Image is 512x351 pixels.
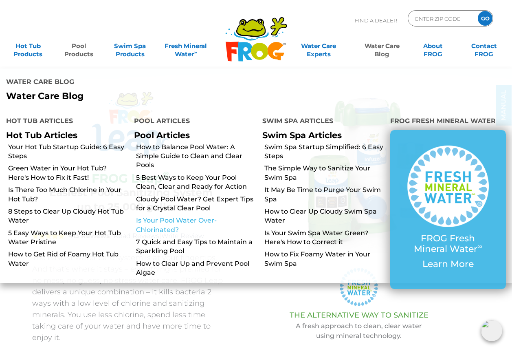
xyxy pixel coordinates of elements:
h4: Hot Tub Articles [6,114,122,130]
a: AboutFROG [413,38,453,54]
h4: Swim Spa Articles [262,114,378,130]
p: FROG Fresh Mineral Water [407,233,490,255]
h4: FROG Fresh Mineral Water [390,114,506,130]
input: Zip Code Form [414,13,469,24]
a: How to Clear Up and Prevent Pool Algae [136,259,256,278]
a: Is Your Swim Spa Water Green? Here's How to Correct it [264,229,384,247]
a: How to Fix Foamy Water in Your Swim Spa [264,250,384,268]
a: How to Balance Pool Water: A Simple Guide to Clean and Clear Pools [136,143,256,170]
p: Water Care Blog [6,91,250,102]
p: Learn More [407,259,490,269]
p: The easiest water care system is at your fingertips. And that’s where it stays – everything is pr... [32,252,230,343]
h4: Water Care Blog [6,75,250,91]
p: Find A Dealer [355,10,397,31]
a: 5 Best Ways to Keep Your Pool Clean, Clear and Ready for Action [136,173,256,192]
a: Water CareExperts [286,38,351,54]
a: Swim SpaProducts [110,38,149,54]
a: Green Water in Your Hot Tub? Here's How to Fix it Fast! [8,164,128,182]
a: Water CareBlog [362,38,402,54]
a: 7 Quick and Easy Tips to Maintain a Sparkling Pool [136,238,256,256]
a: Hot Tub Articles [6,130,77,140]
sup: ∞ [477,242,482,250]
a: The Simple Way to Sanitize Your Swim Spa [264,164,384,182]
a: How to Clear Up Cloudy Swim Spa Water [264,207,384,225]
a: How to Get Rid of Foamy Hot Tub Water [8,250,128,268]
h3: THE ALTERNATIVE WAY TO SANITIZE [250,311,468,319]
a: Fresh MineralWater∞ [161,38,211,54]
img: openIcon [481,320,502,341]
a: Pool Articles [134,130,190,140]
sup: ∞ [194,49,197,55]
h4: Pool Articles [134,114,250,130]
a: Swim Spa Articles [262,130,342,140]
a: Your Hot Tub Startup Guide: 6 Easy Steps [8,143,128,161]
a: Swim Spa Startup Simplified: 6 Easy Steps [264,143,384,161]
a: Is Your Pool Water Over-Chlorinated? [136,216,256,234]
p: A fresh approach to clean, clear water using mineral technology. [250,321,468,341]
a: Cloudy Pool Water? Get Expert Tips for a Crystal Clear Pool [136,195,256,213]
a: Is There Too Much Chlorine in Your Hot Tub? [8,185,128,204]
a: PoolProducts [59,38,99,54]
a: Hot TubProducts [8,38,48,54]
a: 8 Steps to Clear Up Cloudy Hot Tub Water [8,207,128,225]
input: GO [478,11,492,26]
a: FROG Fresh Mineral Water∞ Learn More [407,146,490,274]
a: It May Be Time to Purge Your Swim Spa [264,185,384,204]
a: ContactFROG [464,38,504,54]
a: 5 Easy Ways to Keep Your Hot Tub Water Pristine [8,229,128,247]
